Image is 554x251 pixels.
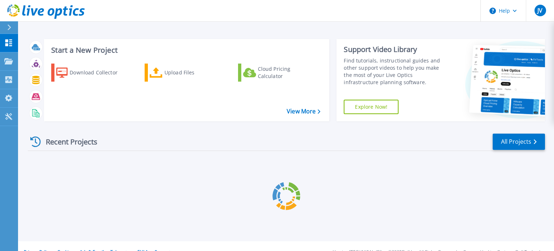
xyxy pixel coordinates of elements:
a: Upload Files [145,64,225,82]
div: Upload Files [164,65,222,80]
a: Download Collector [51,64,132,82]
h3: Start a New Project [51,46,320,54]
a: Cloud Pricing Calculator [238,64,318,82]
div: Find tutorials, instructional guides and other support videos to help you make the most of your L... [344,57,448,86]
div: Recent Projects [28,133,107,151]
span: JV [537,8,542,13]
div: Cloud Pricing Calculator [258,65,316,80]
div: Download Collector [70,65,127,80]
div: Support Video Library [344,45,448,54]
a: Explore Now! [344,100,399,114]
a: All Projects [493,134,545,150]
a: View More [287,108,320,115]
